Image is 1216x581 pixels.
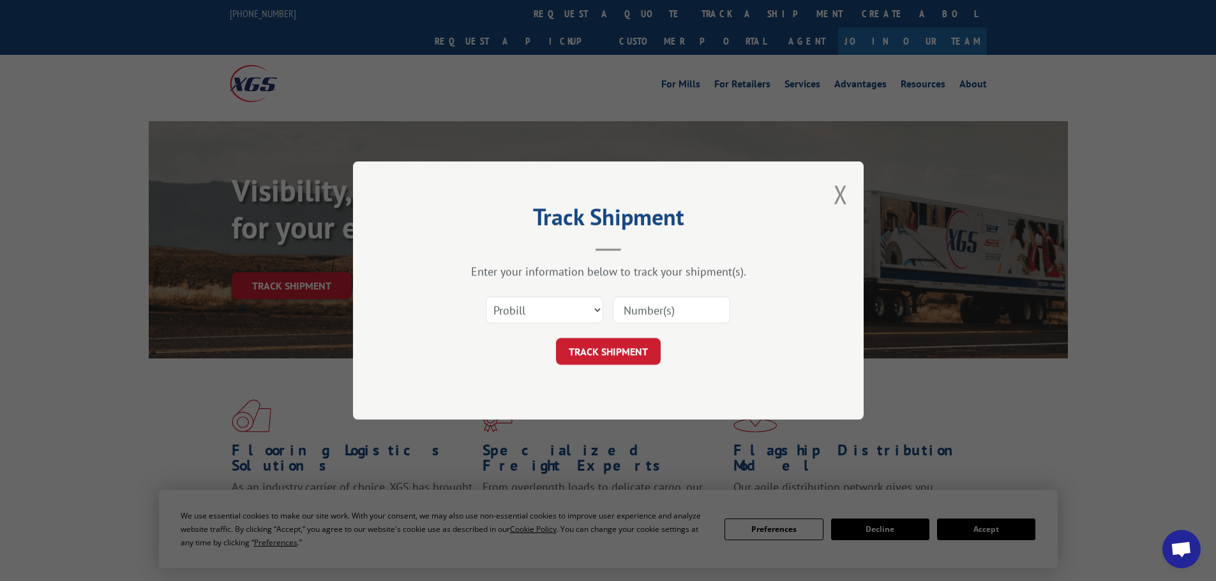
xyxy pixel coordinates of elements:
button: Close modal [834,177,848,211]
div: Open chat [1162,530,1201,568]
h2: Track Shipment [417,208,800,232]
input: Number(s) [613,297,730,323]
button: TRACK SHIPMENT [556,338,661,365]
div: Enter your information below to track your shipment(s). [417,264,800,279]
